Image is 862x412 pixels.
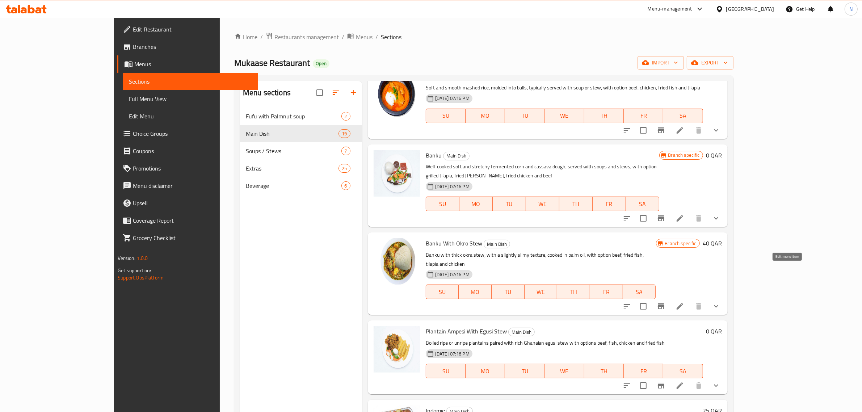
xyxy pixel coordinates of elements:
[426,162,659,180] p: Well-cooked soft and stretchy fermented corn and cassava dough, served with soups and stews, with...
[662,240,699,247] span: Branch specific
[246,164,339,173] span: Extras
[712,214,720,223] svg: Show Choices
[707,377,725,394] button: show more
[676,214,684,223] a: Edit menu item
[584,364,624,378] button: TH
[118,266,151,275] span: Get support on:
[234,55,310,71] span: Mukaase Restaurant
[240,108,362,125] div: Fufu with Palmnut soup2
[117,21,258,38] a: Edit Restaurant
[133,234,252,242] span: Grocery Checklist
[347,32,373,42] a: Menus
[313,60,329,67] span: Open
[690,122,707,139] button: delete
[468,366,502,377] span: MO
[665,152,703,159] span: Branch specific
[246,147,341,155] span: Soups / Stews
[849,5,853,13] span: N
[266,32,339,42] a: Restaurants management
[374,150,420,197] img: Banku
[525,285,558,299] button: WE
[495,287,522,297] span: TU
[246,181,341,190] div: Beverage
[547,366,581,377] span: WE
[443,152,470,160] div: Main Dish
[342,182,350,189] span: 6
[117,177,258,194] a: Menu disclaimer
[432,183,472,190] span: [DATE] 07:16 PM
[666,110,700,121] span: SA
[117,125,258,142] a: Choice Groups
[712,381,720,390] svg: Show Choices
[117,212,258,229] a: Coverage Report
[505,109,544,123] button: TU
[466,364,505,378] button: MO
[117,194,258,212] a: Upsell
[648,5,692,13] div: Menu-management
[676,126,684,135] a: Edit menu item
[624,364,663,378] button: FR
[636,123,651,138] span: Select to update
[240,125,362,142] div: Main Dish19
[432,95,472,102] span: [DATE] 07:16 PM
[274,33,339,41] span: Restaurants management
[652,377,670,394] button: Branch-specific-item
[339,130,350,137] span: 19
[693,58,728,67] span: export
[342,33,344,41] li: /
[129,77,252,86] span: Sections
[339,165,350,172] span: 25
[636,211,651,226] span: Select to update
[526,197,559,211] button: WE
[345,84,362,101] button: Add section
[652,210,670,227] button: Branch-specific-item
[123,73,258,90] a: Sections
[117,142,258,160] a: Coupons
[493,197,526,211] button: TU
[133,42,252,51] span: Branches
[557,285,590,299] button: TH
[508,366,542,377] span: TU
[492,285,525,299] button: TU
[652,298,670,315] button: Branch-specific-item
[626,287,653,297] span: SA
[123,90,258,108] a: Full Menu View
[426,83,703,92] p: Soft and smooth mashed rice, molded into balls, typically served with soup or stew, with option b...
[240,177,362,194] div: Beverage6
[726,5,774,13] div: [GEOGRAPHIC_DATA]
[508,110,542,121] span: TU
[117,160,258,177] a: Promotions
[618,377,636,394] button: sort-choices
[117,55,258,73] a: Menus
[690,377,707,394] button: delete
[429,287,456,297] span: SU
[426,326,507,337] span: Plantain Ampesi With Egusi Stew
[123,108,258,125] a: Edit Menu
[690,210,707,227] button: delete
[593,287,620,297] span: FR
[260,33,263,41] li: /
[707,122,725,139] button: show more
[432,350,472,357] span: [DATE] 07:16 PM
[342,148,350,155] span: 7
[618,298,636,315] button: sort-choices
[627,366,660,377] span: FR
[240,105,362,197] nav: Menu sections
[462,287,489,297] span: MO
[707,210,725,227] button: show more
[374,71,420,117] img: Rice Balls
[374,238,420,285] img: Banku With Okro Stew
[341,112,350,121] div: items
[134,60,252,68] span: Menus
[505,364,544,378] button: TU
[706,150,722,160] h6: 0 QAR
[426,339,703,348] p: Boiled ripe or unripe plantains paired with rich Ghanaian egusi stew with options beef, fish, chi...
[133,147,252,155] span: Coupons
[618,210,636,227] button: sort-choices
[426,364,466,378] button: SU
[560,287,587,297] span: TH
[462,199,490,209] span: MO
[246,112,341,121] div: Fufu with Palmnut soup
[459,197,493,211] button: MO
